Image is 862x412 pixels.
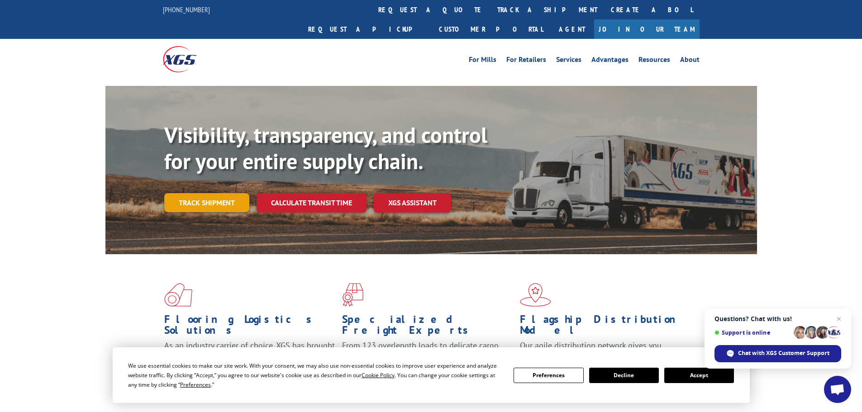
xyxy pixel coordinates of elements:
a: About [680,56,700,66]
a: Services [556,56,581,66]
a: For Retailers [506,56,546,66]
a: Track shipment [164,193,249,212]
a: XGS ASSISTANT [374,193,451,213]
a: Agent [550,19,594,39]
a: For Mills [469,56,496,66]
a: Request a pickup [301,19,432,39]
button: Preferences [514,368,583,383]
a: Join Our Team [594,19,700,39]
img: xgs-icon-flagship-distribution-model-red [520,283,551,307]
div: We use essential cookies to make our site work. With your consent, we may also use non-essential ... [128,361,503,389]
span: Support is online [714,329,791,336]
span: Our agile distribution network gives you nationwide inventory management on demand. [520,340,686,361]
span: Cookie Policy [362,371,395,379]
h1: Specialized Freight Experts [342,314,513,340]
h1: Flagship Distribution Model [520,314,691,340]
img: xgs-icon-total-supply-chain-intelligence-red [164,283,192,307]
button: Decline [589,368,659,383]
h1: Flooring Logistics Solutions [164,314,335,340]
a: [PHONE_NUMBER] [163,5,210,14]
span: Chat with XGS Customer Support [738,349,829,357]
span: As an industry carrier of choice, XGS has brought innovation and dedication to flooring logistics... [164,340,335,372]
img: xgs-icon-focused-on-flooring-red [342,283,363,307]
div: Open chat [824,376,851,403]
a: Customer Portal [432,19,550,39]
b: Visibility, transparency, and control for your entire supply chain. [164,121,487,175]
span: Questions? Chat with us! [714,315,841,322]
a: Resources [638,56,670,66]
button: Accept [664,368,734,383]
span: Preferences [180,381,211,388]
div: Cookie Consent Prompt [113,347,750,403]
p: From 123 overlength loads to delicate cargo, our experienced staff knows the best way to move you... [342,340,513,380]
span: Close chat [833,313,844,324]
a: Advantages [591,56,629,66]
div: Chat with XGS Customer Support [714,345,841,362]
a: Calculate transit time [257,193,367,213]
